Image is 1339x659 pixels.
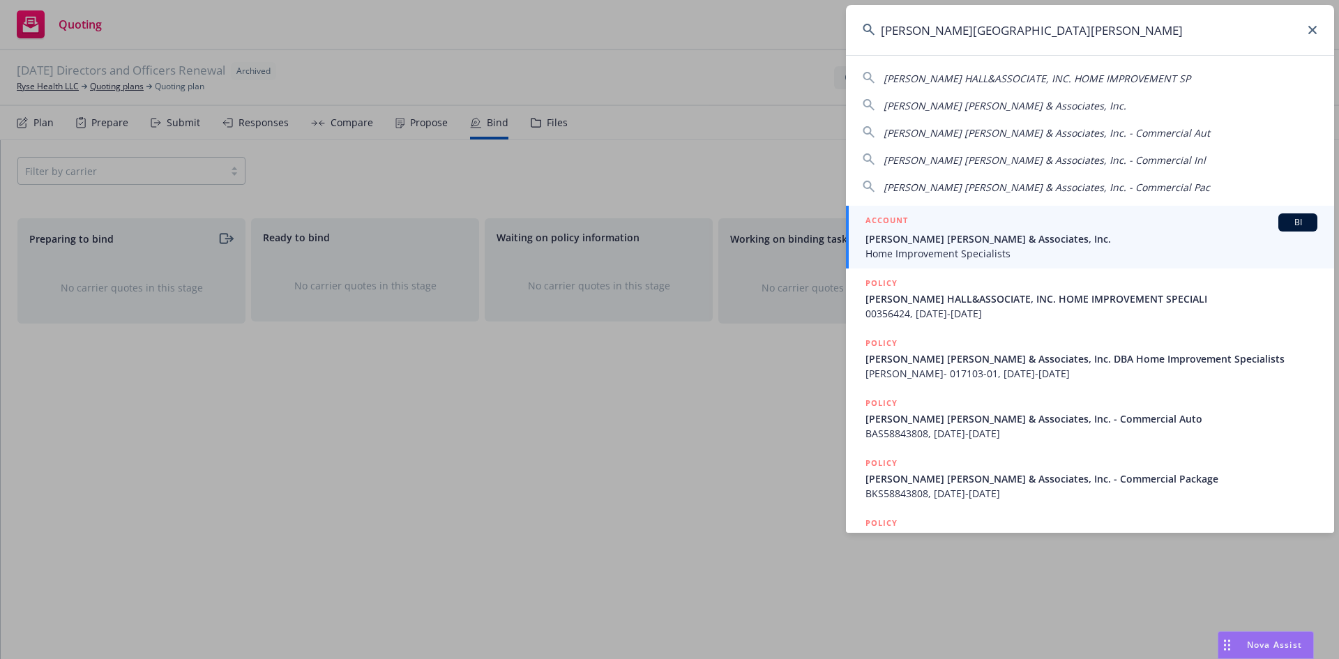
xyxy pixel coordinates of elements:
[865,516,898,530] h5: POLICY
[1218,632,1236,658] div: Drag to move
[846,268,1334,328] a: POLICY[PERSON_NAME] HALL&ASSOCIATE, INC. HOME IMPROVEMENT SPECIALI00356424, [DATE]-[DATE]
[865,456,898,470] h5: POLICY
[884,153,1206,167] span: [PERSON_NAME] [PERSON_NAME] & Associates, Inc. - Commercial Inl
[846,5,1334,55] input: Search...
[865,232,1317,246] span: [PERSON_NAME] [PERSON_NAME] & Associates, Inc.
[846,206,1334,268] a: ACCOUNTBI[PERSON_NAME] [PERSON_NAME] & Associates, Inc.Home Improvement Specialists
[884,72,1190,85] span: [PERSON_NAME] HALL&ASSOCIATE, INC. HOME IMPROVEMENT SP
[865,213,908,230] h5: ACCOUNT
[865,246,1317,261] span: Home Improvement Specialists
[846,448,1334,508] a: POLICY[PERSON_NAME] [PERSON_NAME] & Associates, Inc. - Commercial PackageBKS58843808, [DATE]-[DATE]
[865,426,1317,441] span: BAS58843808, [DATE]-[DATE]
[846,508,1334,568] a: POLICY[PERSON_NAME] [PERSON_NAME] & Associates, Inc. - Workers Compensation
[865,531,1317,546] span: [PERSON_NAME] [PERSON_NAME] & Associates, Inc. - Workers Compensation
[1218,631,1314,659] button: Nova Assist
[884,126,1210,139] span: [PERSON_NAME] [PERSON_NAME] & Associates, Inc. - Commercial Aut
[865,336,898,350] h5: POLICY
[846,328,1334,388] a: POLICY[PERSON_NAME] [PERSON_NAME] & Associates, Inc. DBA Home Improvement Specialists[PERSON_NAME...
[865,366,1317,381] span: [PERSON_NAME]- 017103-01, [DATE]-[DATE]
[865,411,1317,426] span: [PERSON_NAME] [PERSON_NAME] & Associates, Inc. - Commercial Auto
[1247,639,1302,651] span: Nova Assist
[865,306,1317,321] span: 00356424, [DATE]-[DATE]
[865,486,1317,501] span: BKS58843808, [DATE]-[DATE]
[865,351,1317,366] span: [PERSON_NAME] [PERSON_NAME] & Associates, Inc. DBA Home Improvement Specialists
[865,471,1317,486] span: [PERSON_NAME] [PERSON_NAME] & Associates, Inc. - Commercial Package
[865,396,898,410] h5: POLICY
[865,291,1317,306] span: [PERSON_NAME] HALL&ASSOCIATE, INC. HOME IMPROVEMENT SPECIALI
[846,388,1334,448] a: POLICY[PERSON_NAME] [PERSON_NAME] & Associates, Inc. - Commercial AutoBAS58843808, [DATE]-[DATE]
[884,99,1126,112] span: [PERSON_NAME] [PERSON_NAME] & Associates, Inc.
[884,181,1210,194] span: [PERSON_NAME] [PERSON_NAME] & Associates, Inc. - Commercial Pac
[1284,216,1312,229] span: BI
[865,276,898,290] h5: POLICY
